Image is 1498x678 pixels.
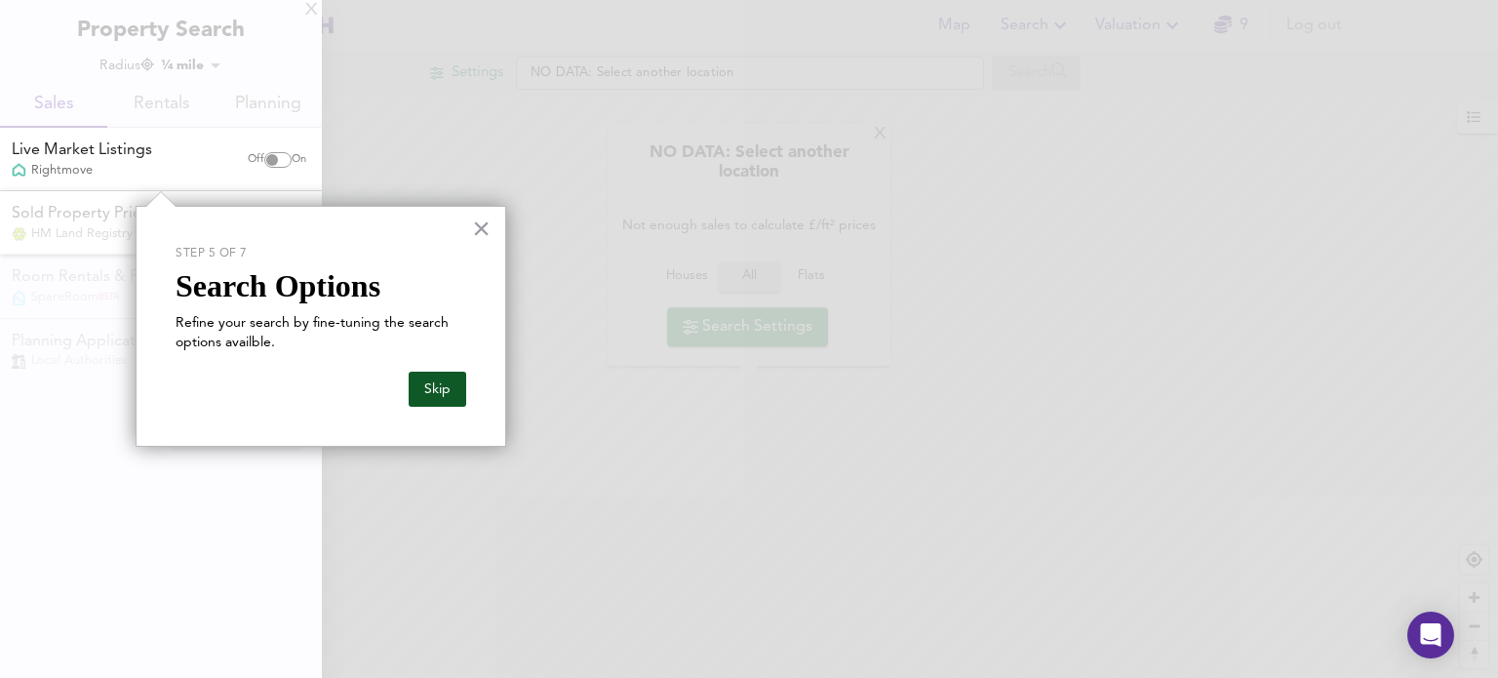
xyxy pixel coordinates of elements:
[1407,612,1454,658] div: Open Intercom Messenger
[176,246,466,262] p: Step 5 of 7
[176,267,466,304] p: Search Options
[292,152,306,168] span: On
[472,213,491,244] button: Close
[248,152,264,168] span: Off
[176,314,466,352] p: Refine your search by fine-tuning the search options availble.
[12,140,152,162] div: Live Market Listings
[12,163,26,179] img: Rightmove
[409,372,466,407] button: Skip
[12,162,152,179] div: Rightmove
